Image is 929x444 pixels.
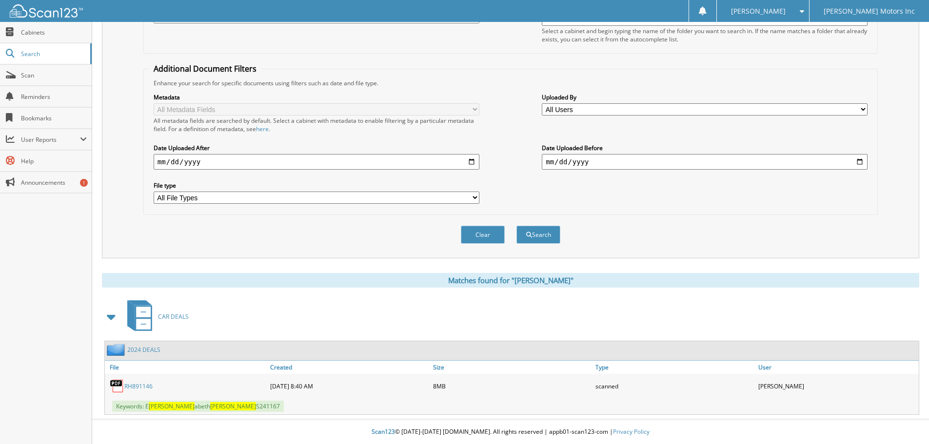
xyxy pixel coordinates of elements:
[21,114,87,122] span: Bookmarks
[149,79,872,87] div: Enhance your search for specific documents using filters such as date and file type.
[112,401,284,412] span: Keywords: E abeth S241167
[731,8,786,14] span: [PERSON_NAME]
[110,379,124,393] img: PDF.png
[593,361,756,374] a: Type
[105,361,268,374] a: File
[268,361,431,374] a: Created
[756,376,919,396] div: [PERSON_NAME]
[158,312,189,321] span: CAR DEALS
[154,154,479,170] input: start
[121,297,189,336] a: CAR DEALS
[21,50,85,58] span: Search
[431,376,593,396] div: 8MB
[756,361,919,374] a: User
[210,402,256,410] span: [PERSON_NAME]
[593,376,756,396] div: scanned
[372,427,395,436] span: Scan123
[613,427,650,436] a: Privacy Policy
[824,8,915,14] span: [PERSON_NAME] Motors Inc
[516,226,560,244] button: Search
[21,93,87,101] span: Reminders
[154,144,479,152] label: Date Uploaded After
[154,116,479,133] div: All metadata fields are searched by default. Select a cabinet with metadata to enable filtering b...
[431,361,593,374] a: Size
[80,179,88,187] div: 1
[21,178,87,187] span: Announcements
[268,376,431,396] div: [DATE] 8:40 AM
[127,346,160,354] a: 2024 DEALS
[21,135,80,144] span: User Reports
[149,402,195,410] span: [PERSON_NAME]
[21,28,87,37] span: Cabinets
[461,226,505,244] button: Clear
[542,27,868,43] div: Select a cabinet and begin typing the name of the folder you want to search in. If the name match...
[154,93,479,101] label: Metadata
[154,181,479,190] label: File type
[149,63,261,74] legend: Additional Document Filters
[542,154,868,170] input: end
[107,344,127,356] img: folder2.png
[256,125,269,133] a: here
[542,144,868,152] label: Date Uploaded Before
[21,71,87,79] span: Scan
[92,420,929,444] div: © [DATE]-[DATE] [DOMAIN_NAME]. All rights reserved | appb01-scan123-com |
[21,157,87,165] span: Help
[542,93,868,101] label: Uploaded By
[124,382,153,390] a: RH891146
[10,4,83,18] img: scan123-logo-white.svg
[102,273,919,288] div: Matches found for "[PERSON_NAME]"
